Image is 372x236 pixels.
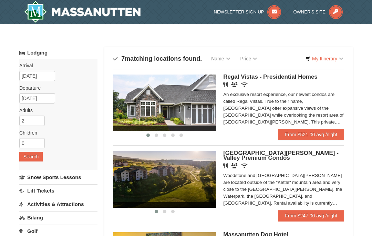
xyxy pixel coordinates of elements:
label: Adults [19,107,92,114]
a: Lift Tickets [19,184,97,197]
div: An exclusive resort experience, our newest condos are called Regal Vistas. True to their name, [G... [223,91,344,126]
a: Massanutten Resort [24,1,141,23]
i: Restaurant [223,82,228,87]
a: My Itinerary [301,53,348,64]
label: Departure [19,85,92,91]
a: From $521.00 avg /night [278,129,344,140]
a: Snow Sports Lessons [19,171,97,184]
div: Woodstone and [GEOGRAPHIC_DATA][PERSON_NAME] are located outside of the "Kettle" mountain area an... [223,172,344,207]
a: Lodging [19,47,97,59]
span: Regal Vistas - Presidential Homes [223,73,318,80]
i: Wireless Internet (free) [241,82,248,87]
a: Biking [19,211,97,224]
span: 7 [121,55,125,62]
a: Name [206,52,235,66]
i: Banquet Facilities [231,82,238,87]
i: Restaurant [223,163,228,168]
a: Newsletter Sign Up [214,9,281,14]
h4: matching locations found. [113,55,202,62]
img: Massanutten Resort Logo [24,1,141,23]
label: Arrival [19,62,92,69]
a: Activities & Attractions [19,198,97,210]
button: Search [19,152,43,161]
a: From $247.00 avg /night [278,210,344,221]
span: Owner's Site [293,9,325,14]
span: [GEOGRAPHIC_DATA][PERSON_NAME] - Valley Premium Condos [223,150,339,161]
i: Wireless Internet (free) [241,163,248,168]
label: Children [19,129,92,136]
a: Price [235,52,262,66]
a: Owner's Site [293,9,343,14]
span: Newsletter Sign Up [214,9,264,14]
i: Banquet Facilities [231,163,238,168]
